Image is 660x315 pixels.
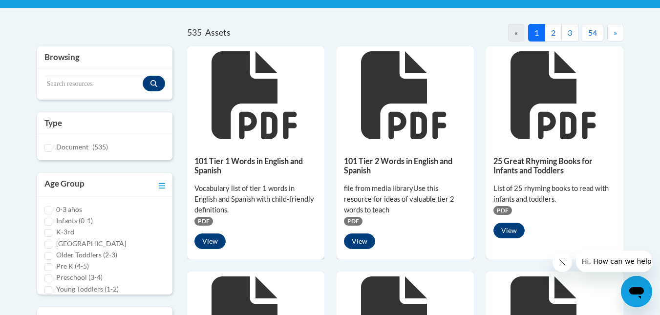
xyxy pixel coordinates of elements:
[56,284,119,294] label: Young Toddlers (1-2)
[187,27,202,38] span: 535
[56,204,82,215] label: 0-3 años
[44,117,166,129] h3: Type
[56,238,126,249] label: [GEOGRAPHIC_DATA]
[607,24,623,42] button: Next
[582,24,603,42] button: 54
[614,28,617,37] span: »
[6,7,79,15] span: Hi. How can we help?
[621,276,652,307] iframe: Button to launch messaging window
[493,206,512,215] span: PDF
[194,156,317,175] h5: 101 Tier 1 Words in English and Spanish
[194,233,226,249] button: View
[344,233,375,249] button: View
[44,76,143,92] input: Search resources
[56,261,89,272] label: Pre K (4-5)
[143,76,165,91] button: Search resources
[405,24,623,42] nav: Pagination Navigation
[561,24,578,42] button: 3
[56,227,74,237] label: K-3rd
[344,217,362,226] span: PDF
[56,143,88,151] span: Document
[44,51,166,63] h3: Browsing
[344,156,467,175] h5: 101 Tier 2 Words in English and Spanish
[56,250,117,260] label: Older Toddlers (2-3)
[493,223,525,238] button: View
[493,156,616,175] h5: 25 Great Rhyming Books for Infants and Toddlers
[44,178,85,191] h3: Age Group
[553,252,572,272] iframe: Close message
[92,143,108,151] span: (535)
[576,251,652,272] iframe: Message from company
[194,183,317,215] div: Vocabulary list of tier 1 words in English and Spanish with child-friendly definitions.
[205,27,231,38] span: Assets
[344,183,467,215] div: file from media libraryUse this resource for ideas of valuable tier 2 words to teach
[56,215,93,226] label: Infants (0-1)
[545,24,562,42] button: 2
[56,272,103,283] label: Preschool (3-4)
[493,183,616,205] div: List of 25 rhyming books to read with infants and toddlers.
[194,217,213,226] span: PDF
[159,178,165,191] a: Toggle collapse
[528,24,545,42] button: 1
